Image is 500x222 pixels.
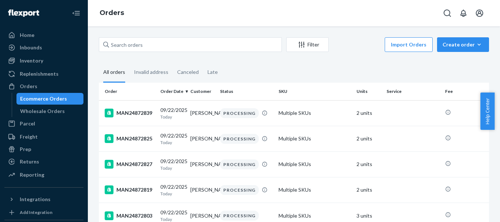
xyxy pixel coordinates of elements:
div: MAN24872825 [105,134,154,143]
td: 2 units [354,100,384,126]
a: Add Integration [4,208,83,217]
div: MAN24872839 [105,109,154,117]
div: Wholesale Orders [20,108,65,115]
a: Inbounds [4,42,83,53]
div: Integrations [20,196,51,203]
a: Wholesale Orders [16,105,84,117]
p: Today [160,114,184,120]
td: 2 units [354,126,384,151]
th: Order [99,83,157,100]
button: Close Navigation [69,6,83,20]
div: Invalid address [134,63,168,82]
a: Parcel [4,118,83,129]
div: All orders [103,63,125,83]
div: Replenishments [20,70,59,78]
a: Freight [4,131,83,143]
a: Orders [100,9,124,17]
th: Units [354,83,384,100]
td: [PERSON_NAME] [187,177,217,203]
div: PROCESSING [220,108,259,118]
th: SKU [276,83,354,100]
div: 09/22/2025 [160,132,184,146]
div: Parcel [20,120,35,127]
button: Open notifications [456,6,471,20]
div: Filter [287,41,328,48]
a: Orders [4,80,83,92]
div: 09/22/2025 [160,183,184,197]
ol: breadcrumbs [94,3,130,24]
div: Inventory [20,57,43,64]
td: 2 units [354,177,384,203]
div: Ecommerce Orders [20,95,67,102]
a: Home [4,29,83,41]
button: Open account menu [472,6,487,20]
td: [PERSON_NAME] [187,151,217,177]
div: Home [20,31,34,39]
th: Fee [442,83,489,100]
a: Prep [4,143,83,155]
div: MAN24872827 [105,160,154,169]
td: Multiple SKUs [276,151,354,177]
div: PROCESSING [220,159,259,169]
button: Help Center [480,93,495,130]
td: Multiple SKUs [276,126,354,151]
div: Prep [20,146,31,153]
th: Order Date [157,83,187,100]
button: Open Search Box [440,6,455,20]
a: Replenishments [4,68,83,80]
div: Canceled [177,63,199,82]
p: Today [160,191,184,197]
th: Status [217,83,276,100]
button: Create order [437,37,489,52]
div: MAN24872819 [105,185,154,194]
div: Returns [20,158,39,165]
a: Reporting [4,169,83,181]
a: Inventory [4,55,83,67]
div: Customer [190,88,214,94]
img: Flexport logo [8,10,39,17]
div: PROCESSING [220,185,259,195]
td: Multiple SKUs [276,100,354,126]
div: Add Integration [20,209,52,215]
div: Freight [20,133,38,140]
p: Today [160,165,184,171]
div: PROCESSING [220,211,259,221]
td: [PERSON_NAME] [187,100,217,126]
td: Multiple SKUs [276,177,354,203]
div: MAN24872803 [105,211,154,220]
button: Filter [286,37,329,52]
td: [PERSON_NAME] [187,126,217,151]
th: Service [384,83,442,100]
div: Reporting [20,171,44,178]
div: Create order [443,41,484,48]
a: Ecommerce Orders [16,93,84,105]
div: 09/22/2025 [160,158,184,171]
a: Returns [4,156,83,168]
div: Late [208,63,218,82]
input: Search orders [99,37,282,52]
div: Inbounds [20,44,42,51]
div: 09/22/2025 [160,106,184,120]
p: Today [160,139,184,146]
button: Integrations [4,193,83,205]
button: Import Orders [385,37,433,52]
div: PROCESSING [220,134,259,144]
div: Orders [20,83,37,90]
span: Support [15,5,41,12]
td: 2 units [354,151,384,177]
